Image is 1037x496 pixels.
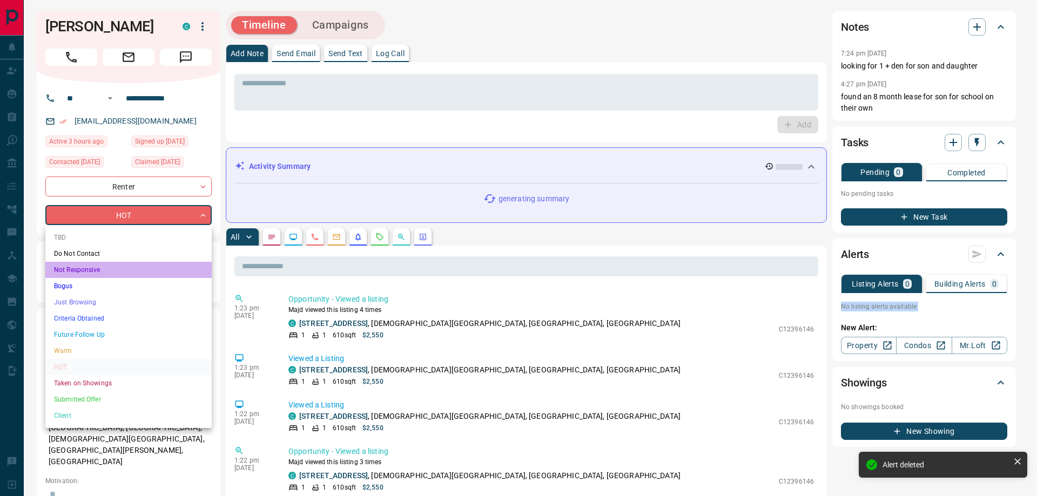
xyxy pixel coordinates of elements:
[45,343,212,359] li: Warm
[45,278,212,294] li: Bogus
[883,460,1009,469] div: Alert deleted
[45,294,212,310] li: Just Browsing
[45,262,212,278] li: Not Responsive
[45,310,212,327] li: Criteria Obtained
[45,327,212,343] li: Future Follow Up
[45,407,212,424] li: Client
[45,229,212,246] li: TBD
[45,391,212,407] li: Submitted Offer
[45,246,212,262] li: Do Not Contact
[45,375,212,391] li: Taken on Showings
